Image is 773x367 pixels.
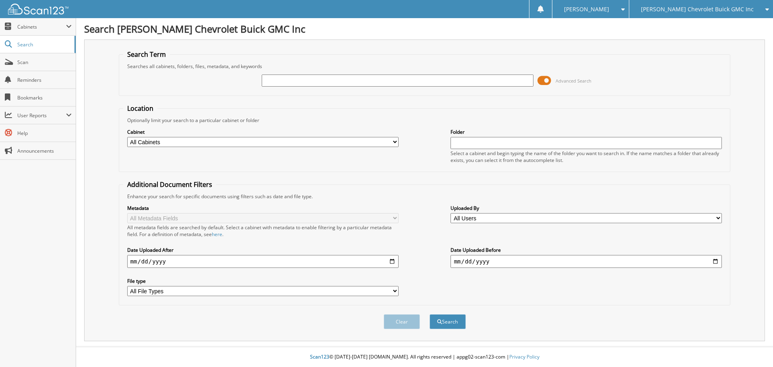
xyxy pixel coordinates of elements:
a: here [212,231,222,238]
div: Select a cabinet and begin typing the name of the folder you want to search in. If the name match... [451,150,722,164]
label: Folder [451,129,722,135]
div: Optionally limit your search to a particular cabinet or folder [123,117,726,124]
span: Scan123 [310,353,329,360]
span: [PERSON_NAME] [564,7,609,12]
legend: Additional Document Filters [123,180,216,189]
span: Help [17,130,72,137]
div: All metadata fields are searched by default. Select a cabinet with metadata to enable filtering b... [127,224,399,238]
input: end [451,255,722,268]
legend: Search Term [123,50,170,59]
span: User Reports [17,112,66,119]
div: Enhance your search for specific documents using filters such as date and file type. [123,193,726,200]
label: Cabinet [127,129,399,135]
label: Date Uploaded Before [451,247,722,253]
div: Searches all cabinets, folders, files, metadata, and keywords [123,63,726,70]
h1: Search [PERSON_NAME] Chevrolet Buick GMC Inc [84,22,765,35]
span: [PERSON_NAME] Chevrolet Buick GMC Inc [641,7,754,12]
label: Metadata [127,205,399,211]
span: Cabinets [17,23,66,30]
span: Scan [17,59,72,66]
span: Announcements [17,147,72,154]
span: Search [17,41,70,48]
button: Clear [384,314,420,329]
button: Search [430,314,466,329]
span: Reminders [17,77,72,83]
label: Uploaded By [451,205,722,211]
input: start [127,255,399,268]
label: Date Uploaded After [127,247,399,253]
span: Bookmarks [17,94,72,101]
span: Advanced Search [556,78,591,84]
a: Privacy Policy [509,353,539,360]
img: scan123-logo-white.svg [8,4,68,15]
div: © [DATE]-[DATE] [DOMAIN_NAME]. All rights reserved | appg02-scan123-com | [76,347,773,367]
legend: Location [123,104,157,113]
label: File type [127,278,399,284]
